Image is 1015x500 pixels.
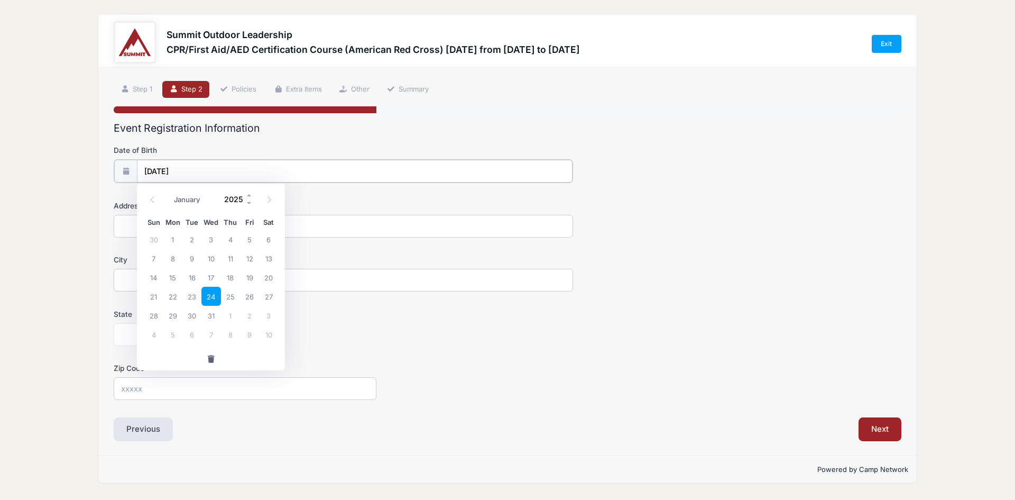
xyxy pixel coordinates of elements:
span: December 1, 2025 [163,230,182,249]
a: Step 2 [162,81,209,98]
span: December 9, 2025 [182,249,201,268]
span: November 30, 2025 [144,230,163,249]
span: December 26, 2025 [240,287,259,306]
button: Next [859,417,901,442]
span: December 4, 2025 [221,230,240,249]
span: Sun [144,219,163,226]
a: Step 1 [114,81,159,98]
a: Other [332,81,376,98]
span: December 24, 2025 [201,287,220,306]
span: Fri [240,219,259,226]
span: December 10, 2025 [201,249,220,268]
span: December 19, 2025 [240,268,259,287]
span: December 7, 2025 [144,249,163,268]
select: Month [169,193,216,206]
span: December 17, 2025 [201,268,220,287]
span: Sat [259,219,278,226]
span: January 6, 2026 [182,325,201,344]
label: Zip Code [114,363,376,374]
a: Summary [380,81,436,98]
label: Date of Birth [114,145,376,156]
input: xxxxx [114,377,376,400]
span: December 23, 2025 [182,287,201,306]
span: December 8, 2025 [163,249,182,268]
span: January 4, 2026 [144,325,163,344]
input: Year [219,191,253,207]
a: Exit [872,35,901,53]
span: December 6, 2025 [259,230,278,249]
span: January 7, 2026 [201,325,220,344]
span: December 11, 2025 [221,249,240,268]
label: State [114,309,376,320]
span: December 15, 2025 [163,268,182,287]
h2: Event Registration Information [114,122,901,134]
h3: CPR/First Aid/AED Certification Course (American Red Cross) [DATE] from [DATE] to [DATE] [167,44,580,55]
span: January 3, 2026 [259,306,278,325]
span: December 31, 2025 [201,306,220,325]
span: Wed [201,219,220,226]
span: Thu [221,219,240,226]
span: January 10, 2026 [259,325,278,344]
span: December 13, 2025 [259,249,278,268]
span: January 9, 2026 [240,325,259,344]
span: January 8, 2026 [221,325,240,344]
span: December 29, 2025 [163,306,182,325]
span: December 12, 2025 [240,249,259,268]
span: Mon [163,219,182,226]
span: January 5, 2026 [163,325,182,344]
span: December 5, 2025 [240,230,259,249]
span: December 28, 2025 [144,306,163,325]
span: December 22, 2025 [163,287,182,306]
span: January 1, 2026 [221,306,240,325]
a: Extra Items [267,81,329,98]
span: December 2, 2025 [182,230,201,249]
span: December 25, 2025 [221,287,240,306]
span: December 20, 2025 [259,268,278,287]
label: Address [114,201,376,211]
p: Powered by Camp Network [107,465,908,475]
span: December 3, 2025 [201,230,220,249]
h3: Summit Outdoor Leadership [167,29,580,40]
a: Policies [213,81,264,98]
span: December 30, 2025 [182,306,201,325]
span: December 16, 2025 [182,268,201,287]
span: January 2, 2026 [240,306,259,325]
span: December 21, 2025 [144,287,163,306]
button: Previous [114,417,173,442]
input: mm/dd/yyyy [137,160,573,183]
span: December 27, 2025 [259,287,278,306]
span: December 14, 2025 [144,268,163,287]
label: City [114,254,376,265]
span: December 18, 2025 [221,268,240,287]
span: Tue [182,219,201,226]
